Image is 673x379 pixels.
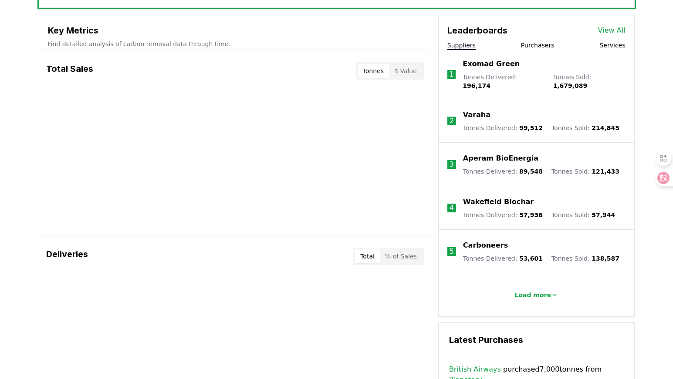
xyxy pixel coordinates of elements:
p: 5 [450,246,454,257]
p: Load more [514,291,551,299]
p: Tonnes Sold : [553,73,625,90]
p: 2 [450,116,454,126]
span: 99,512 [519,124,543,131]
a: View All [598,25,626,36]
a: Carboneers [463,240,508,251]
button: Services [599,41,625,50]
p: 4 [450,203,454,213]
p: 1 [449,69,453,80]
span: 196,174 [463,82,490,89]
a: British Airways [449,364,501,375]
p: Tonnes Delivered : [463,211,543,219]
span: 57,936 [519,211,543,218]
a: Varaha [463,110,490,120]
a: Wakefield Biochar [463,197,534,207]
span: 57,944 [592,211,615,218]
button: Suppliers [447,41,476,50]
button: $ Value [389,64,422,78]
button: Tonnes [358,64,389,78]
span: 89,548 [519,168,543,175]
p: Tonnes Delivered : [463,254,543,263]
p: Tonnes Sold : [551,124,619,132]
p: Tonnes Sold : [551,211,615,219]
p: Tonnes Sold : [551,254,619,263]
button: Total [355,249,380,263]
p: Tonnes Delivered : [463,73,544,90]
h3: Leaderboards [447,24,507,37]
span: 53,601 [519,255,543,262]
span: 138,587 [592,255,619,262]
span: 214,845 [592,124,619,131]
p: 3 [450,159,454,170]
p: Tonnes Delivered : [463,167,543,176]
h3: Latest Purchases [449,333,624,346]
p: Tonnes Delivered : [463,124,543,132]
span: 121,433 [592,168,619,175]
a: Exomad Green [463,59,520,69]
span: 1,679,089 [553,82,587,89]
p: Tonnes Sold : [551,167,619,176]
p: Find detailed analysis of carbon removal data through time. [48,40,422,48]
button: Load more [507,286,565,304]
h3: Key Metrics [48,24,422,37]
button: Purchasers [521,41,555,50]
a: Aperam BioEnergia [463,153,538,164]
h3: Total Sales [46,62,93,80]
button: % of Sales [380,249,422,263]
h3: Deliveries [46,248,88,265]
